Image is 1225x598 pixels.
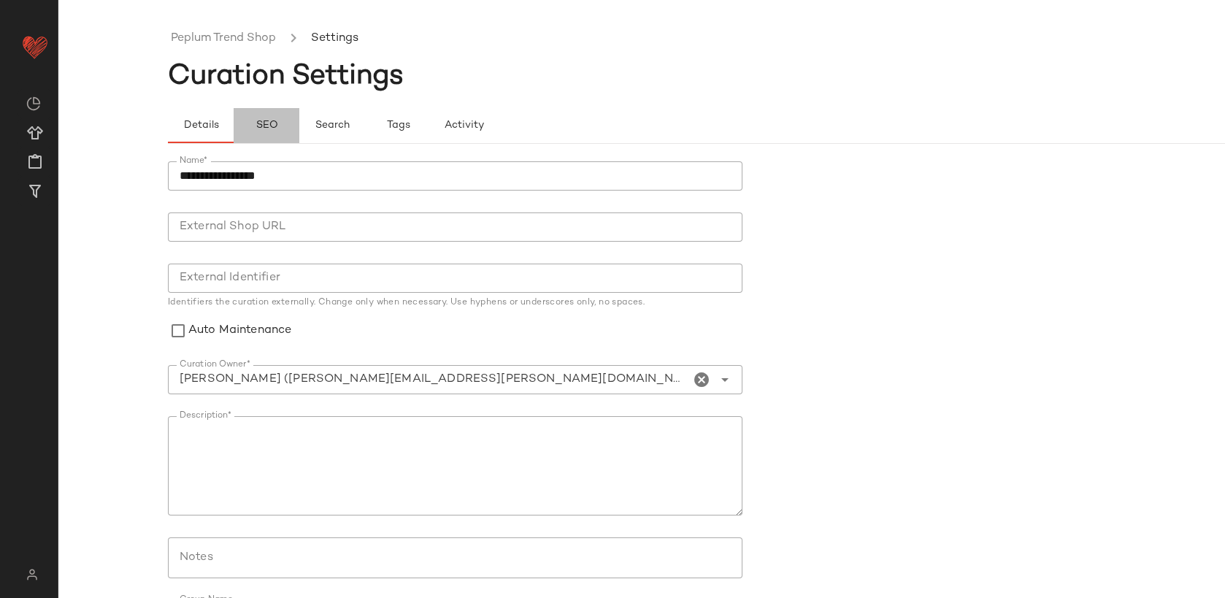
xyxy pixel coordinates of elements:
[183,120,218,131] span: Details
[693,371,710,388] i: Clear Curation Owner*
[171,29,276,48] a: Peplum Trend Shop
[255,120,277,131] span: SEO
[18,569,46,580] img: svg%3e
[308,29,361,48] li: Settings
[26,96,41,111] img: svg%3e
[716,371,734,388] i: Open
[385,120,410,131] span: Tags
[168,62,404,91] span: Curation Settings
[168,299,742,307] div: Identifiers the curation externally. Change only when necessary. Use hyphens or underscores only,...
[315,120,350,131] span: Search
[443,120,483,131] span: Activity
[20,32,50,61] img: heart_red.DM2ytmEG.svg
[188,315,291,348] label: Auto Maintenance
